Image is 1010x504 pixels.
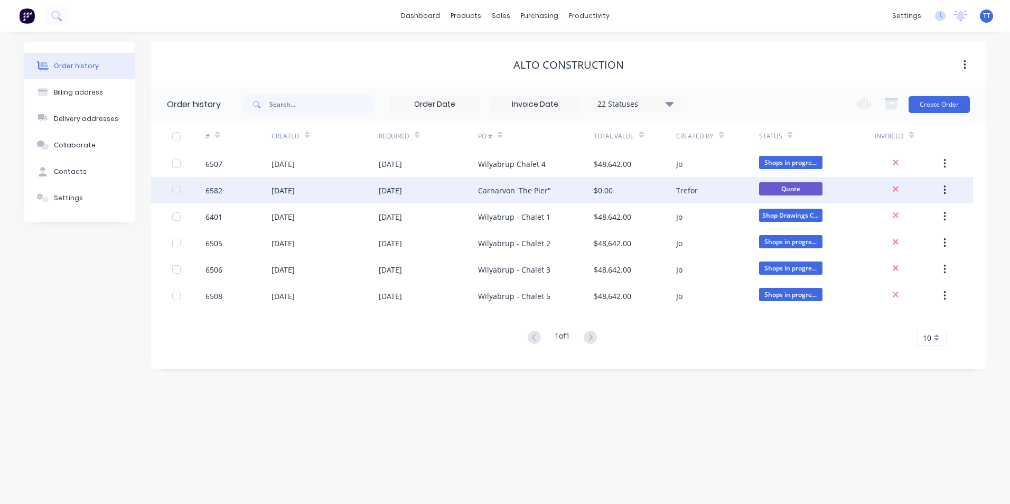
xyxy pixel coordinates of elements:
[875,122,941,151] div: Invoiced
[205,158,222,170] div: 6507
[24,158,135,185] button: Contacts
[272,158,295,170] div: [DATE]
[594,211,631,222] div: $48,642.00
[759,209,822,222] span: Shop Drawings C...
[379,264,402,275] div: [DATE]
[759,122,875,151] div: Status
[379,238,402,249] div: [DATE]
[379,185,402,196] div: [DATE]
[272,122,379,151] div: Created
[759,288,822,301] span: Shops in progre...
[167,98,221,111] div: Order history
[887,8,927,24] div: settings
[272,211,295,222] div: [DATE]
[205,264,222,275] div: 6506
[594,185,613,196] div: $0.00
[676,132,714,141] div: Created By
[516,8,564,24] div: purchasing
[564,8,615,24] div: productivity
[591,98,680,110] div: 22 Statuses
[205,185,222,196] div: 6582
[676,238,682,249] div: Jo
[759,156,822,169] span: Shops in progre...
[594,264,631,275] div: $48,642.00
[594,238,631,249] div: $48,642.00
[24,185,135,211] button: Settings
[478,264,550,275] div: Wilyabrup - Chalet 3
[676,264,682,275] div: Jo
[676,158,682,170] div: Jo
[24,106,135,132] button: Delivery addresses
[983,11,990,21] span: TT
[272,291,295,302] div: [DATE]
[205,238,222,249] div: 6505
[923,332,931,343] span: 10
[54,88,103,97] div: Billing address
[676,291,682,302] div: Jo
[54,193,83,203] div: Settings
[594,122,676,151] div: Total Value
[759,235,822,248] span: Shops in progre...
[54,141,96,150] div: Collaborate
[487,8,516,24] div: sales
[594,158,631,170] div: $48,642.00
[676,185,698,196] div: Trefor
[379,122,478,151] div: Required
[594,132,634,141] div: Total Value
[54,61,99,71] div: Order history
[759,182,822,195] span: Quote
[379,291,402,302] div: [DATE]
[24,132,135,158] button: Collaborate
[205,132,210,141] div: #
[54,167,87,176] div: Contacts
[759,262,822,275] span: Shops in progre...
[396,8,445,24] a: dashboard
[379,158,402,170] div: [DATE]
[272,185,295,196] div: [DATE]
[269,94,374,115] input: Search...
[24,53,135,79] button: Order history
[478,211,550,222] div: Wilyabrup - Chalet 1
[272,264,295,275] div: [DATE]
[445,8,487,24] div: products
[555,330,570,346] div: 1 of 1
[491,97,579,113] input: Invoice Date
[909,96,970,113] button: Create Order
[676,122,759,151] div: Created By
[478,122,594,151] div: PO #
[19,8,35,24] img: Factory
[478,238,550,249] div: Wilyabrup - Chalet 2
[513,59,624,71] div: Alto Construction
[54,114,118,124] div: Delivery addresses
[205,211,222,222] div: 6401
[272,132,300,141] div: Created
[594,291,631,302] div: $48,642.00
[478,291,550,302] div: Wilyabrup - Chalet 5
[24,79,135,106] button: Billing address
[478,185,551,196] div: Carnarvon 'The Pier"
[478,132,492,141] div: PO #
[759,132,782,141] div: Status
[676,211,682,222] div: Jo
[390,97,479,113] input: Order Date
[205,291,222,302] div: 6508
[379,211,402,222] div: [DATE]
[478,158,546,170] div: Wilyabrup Chalet 4
[205,122,272,151] div: #
[379,132,409,141] div: Required
[272,238,295,249] div: [DATE]
[875,132,904,141] div: Invoiced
